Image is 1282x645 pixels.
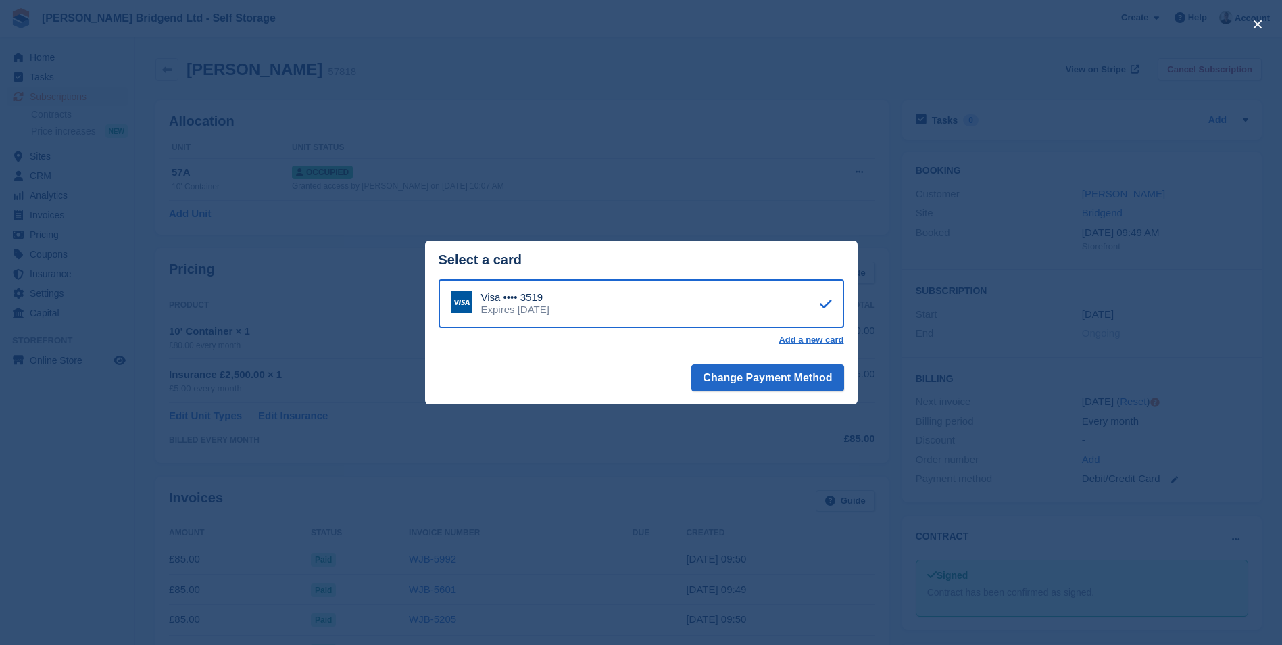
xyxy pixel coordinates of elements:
div: Expires [DATE] [481,304,549,316]
div: Select a card [439,252,844,268]
button: Change Payment Method [691,364,843,391]
a: Add a new card [779,335,843,345]
div: Visa •••• 3519 [481,291,549,304]
img: Visa Logo [451,291,472,313]
button: close [1247,14,1268,35]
